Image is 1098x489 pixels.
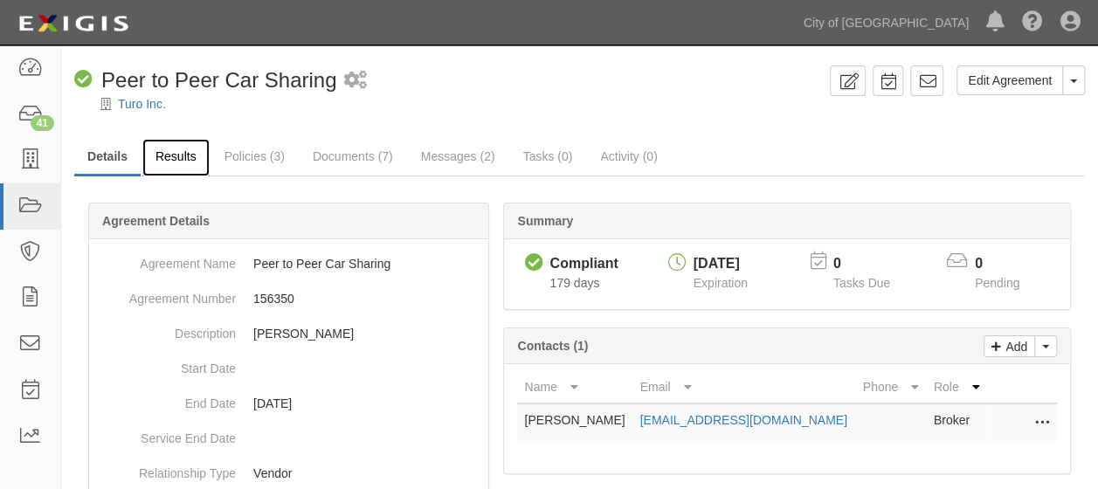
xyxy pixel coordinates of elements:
[343,72,366,90] i: 1 scheduled workflow
[833,254,912,274] p: 0
[102,214,210,228] b: Agreement Details
[956,65,1063,95] a: Edit Agreement
[517,339,588,353] b: Contacts (1)
[694,276,748,290] span: Expiration
[300,139,406,174] a: Documents (7)
[96,246,236,272] dt: Agreement Name
[509,139,585,174] a: Tasks (0)
[253,325,481,342] p: [PERSON_NAME]
[524,254,542,272] i: Compliant
[211,139,298,174] a: Policies (3)
[1022,12,1043,33] i: Help Center - Complianz
[640,413,847,427] a: [EMAIL_ADDRESS][DOMAIN_NAME]
[633,371,856,403] th: Email
[975,276,1019,290] span: Pending
[517,371,632,403] th: Name
[927,403,987,443] td: Broker
[118,97,166,111] a: Turo Inc.
[96,386,236,412] dt: End Date
[101,68,336,92] span: Peer to Peer Car Sharing
[96,386,481,421] dd: [DATE]
[517,403,632,443] td: [PERSON_NAME]
[587,139,670,174] a: Activity (0)
[96,421,236,447] dt: Service End Date
[927,371,987,403] th: Role
[408,139,508,174] a: Messages (2)
[549,276,599,290] span: Since 03/13/2025
[833,276,890,290] span: Tasks Due
[96,281,236,307] dt: Agreement Number
[74,65,336,95] div: Peer to Peer Car Sharing
[1001,336,1027,356] p: Add
[74,139,141,176] a: Details
[74,71,93,89] i: Compliant
[517,214,573,228] b: Summary
[984,335,1035,357] a: Add
[96,351,236,377] dt: Start Date
[142,139,210,176] a: Results
[96,456,236,482] dt: Relationship Type
[549,254,618,274] div: Compliant
[975,254,1041,274] p: 0
[96,316,236,342] dt: Description
[795,5,977,40] a: City of [GEOGRAPHIC_DATA]
[96,281,481,316] dd: 156350
[96,246,481,281] dd: Peer to Peer Car Sharing
[13,8,134,39] img: logo-5460c22ac91f19d4615b14bd174203de0afe785f0fc80cf4dbbc73dc1793850b.png
[856,371,927,403] th: Phone
[31,115,54,131] div: 41
[694,254,748,274] div: [DATE]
